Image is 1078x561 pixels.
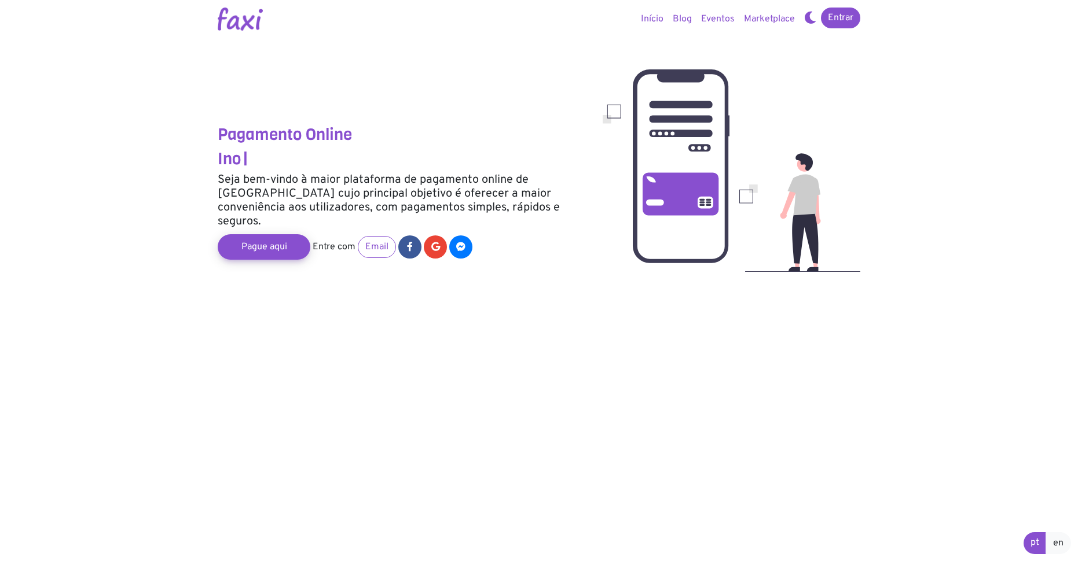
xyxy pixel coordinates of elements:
a: en [1046,532,1071,554]
a: Email [358,236,396,258]
span: Entre com [313,241,355,253]
a: pt [1024,532,1046,554]
h5: Seja bem-vindo à maior plataforma de pagamento online de [GEOGRAPHIC_DATA] cujo principal objetiv... [218,173,585,228]
span: | [243,148,248,169]
a: Marketplace [739,8,800,31]
span: Ino [218,148,241,169]
a: Eventos [696,8,739,31]
a: Pague aqui [218,234,310,260]
a: Entrar [821,8,860,28]
a: Blog [668,8,696,31]
a: Início [636,8,668,31]
img: Logotipo Faxi Online [218,8,263,31]
h3: Pagamento Online [218,125,585,145]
